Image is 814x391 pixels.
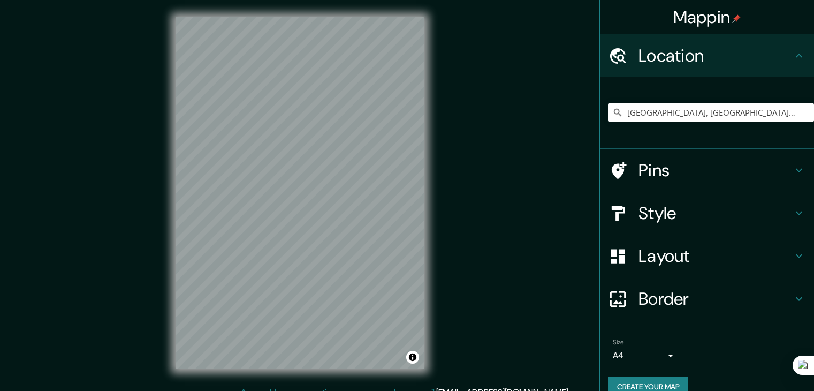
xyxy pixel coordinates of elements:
[638,202,793,224] h4: Style
[673,6,741,28] h4: Mappin
[638,160,793,181] h4: Pins
[176,17,424,369] canvas: Map
[732,14,741,23] img: pin-icon.png
[638,45,793,66] h4: Location
[600,277,814,320] div: Border
[638,288,793,310] h4: Border
[406,351,419,364] button: Toggle attribution
[600,149,814,192] div: Pins
[608,103,814,122] input: Pick your city or area
[613,347,677,364] div: A4
[600,192,814,235] div: Style
[638,245,793,267] h4: Layout
[600,34,814,77] div: Location
[600,235,814,277] div: Layout
[613,338,624,347] label: Size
